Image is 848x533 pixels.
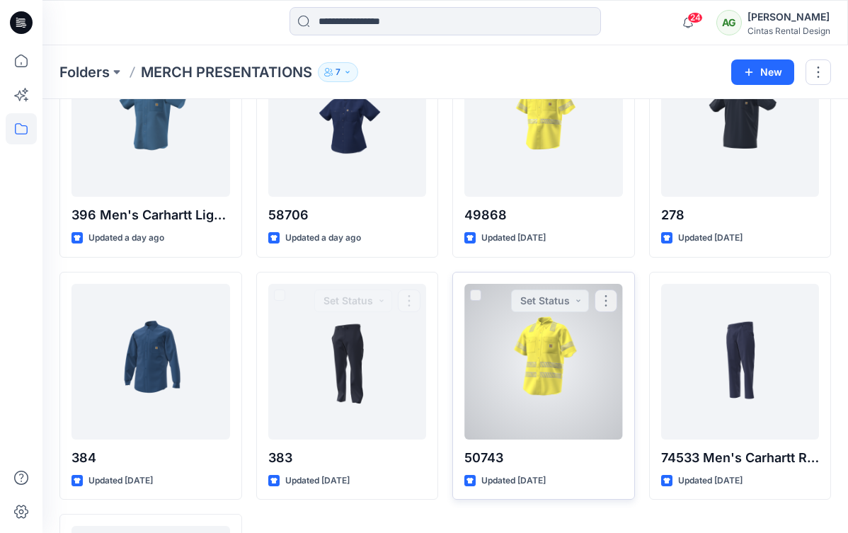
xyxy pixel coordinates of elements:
p: 74533 Men's Carhartt Rugged Flex Pant [661,448,820,468]
p: 278 [661,205,820,225]
button: New [731,59,794,85]
p: Updated [DATE] [678,474,743,488]
p: 58706 [268,205,427,225]
a: 50743 [464,284,623,440]
p: Updated a day ago [88,231,164,246]
div: Cintas Rental Design [747,25,830,36]
p: Updated [DATE] [481,474,546,488]
p: 49868 [464,205,623,225]
p: 50743 [464,448,623,468]
p: MERCH PRESENTATIONS [141,62,312,82]
span: 24 [687,12,703,23]
div: [PERSON_NAME] [747,8,830,25]
a: 396 Men's Carhartt Lightweight Workshirt LS/SS [71,41,230,197]
p: Updated [DATE] [678,231,743,246]
p: 7 [336,64,340,80]
p: 384 [71,448,230,468]
p: 383 [268,448,427,468]
button: 7 [318,62,358,82]
a: 58706 [268,41,427,197]
p: Updated [DATE] [285,474,350,488]
a: 49868 [464,41,623,197]
p: 396 Men's Carhartt Lightweight Workshirt LS/SS [71,205,230,225]
div: AG [716,10,742,35]
p: Updated a day ago [285,231,361,246]
a: 384 [71,284,230,440]
a: 383 [268,284,427,440]
p: Updated [DATE] [88,474,153,488]
p: Updated [DATE] [481,231,546,246]
a: 74533 Men's Carhartt Rugged Flex Pant [661,284,820,440]
a: 278 [661,41,820,197]
a: Folders [59,62,110,82]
